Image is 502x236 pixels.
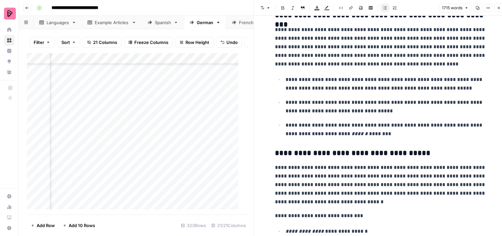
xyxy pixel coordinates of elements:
a: French [226,16,267,29]
button: Undo [216,37,242,48]
button: Freeze Columns [124,37,173,48]
button: Row Height [175,37,214,48]
a: Example Articles [82,16,142,29]
span: 21 Columns [93,39,117,46]
a: Usage [4,202,15,212]
span: Row Height [185,39,209,46]
div: Spanish [155,19,171,26]
a: Browse [4,35,15,46]
a: Spanish [142,16,184,29]
a: German [184,16,226,29]
span: Undo [226,39,238,46]
a: Learning Hub [4,212,15,223]
span: 1715 words [442,5,462,11]
button: 1715 words [439,4,471,12]
a: Your Data [4,67,15,77]
span: Filter [34,39,44,46]
button: Help + Support [4,223,15,233]
a: Opportunities [4,56,15,67]
a: Languages [34,16,82,29]
a: Home [4,24,15,35]
button: 21 Columns [83,37,121,48]
span: Add Row [37,222,55,229]
button: Workspace: Preply [4,5,15,22]
span: Sort [61,39,70,46]
button: Add Row [27,220,59,231]
div: Languages [47,19,69,26]
span: Add 10 Rows [69,222,95,229]
div: 21/21 Columns [209,220,249,231]
a: Settings [4,191,15,202]
div: 323 Rows [178,220,209,231]
div: German [197,19,213,26]
div: French [239,19,254,26]
button: Sort [57,37,80,48]
div: Example Articles [95,19,129,26]
button: Filter [29,37,54,48]
span: Freeze Columns [134,39,168,46]
img: Preply Logo [4,8,16,20]
button: Add 10 Rows [59,220,99,231]
a: Insights [4,46,15,56]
